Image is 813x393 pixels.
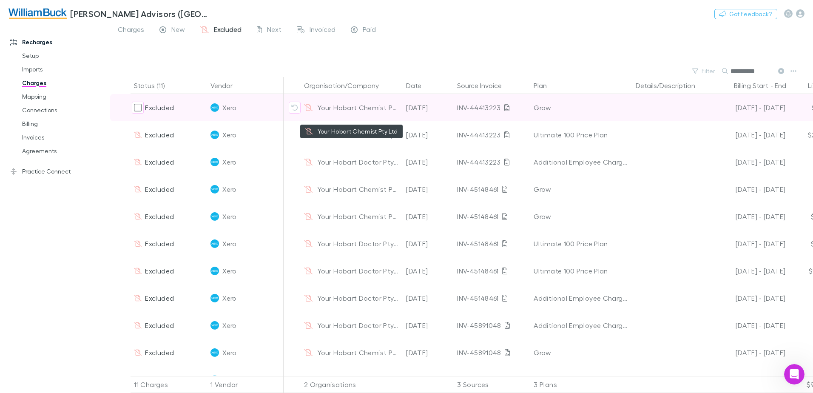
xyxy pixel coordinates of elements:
div: Rechargly says… [7,221,163,300]
div: INV-44413223 [457,121,527,148]
div: INV-44413223 [457,94,527,121]
div: Close [149,3,165,19]
div: [DATE] - [DATE] [712,121,785,148]
span: Excluded [145,185,174,193]
div: Your Hobart Doctor Pty Ltd [304,230,399,257]
button: Got Feedback? [714,9,777,19]
span: Xero [222,257,236,285]
div: [DATE] - [DATE] [712,230,785,257]
div: You're correct - scheduled invoices don't have the three dots menu available. For scheduled invoi... [7,20,163,200]
b: "Exclude" [111,113,143,120]
a: Invoices [14,131,115,144]
div: Grow [534,94,629,121]
img: Xero's Logo [210,131,219,139]
span: Excluded [145,212,174,220]
div: INV-45891048 [457,339,527,366]
li: Select those charges and click [20,112,156,120]
button: Details/Description [636,77,705,94]
button: Upload attachment [40,272,47,279]
div: [DATE] [403,285,454,312]
button: Revert exclusion [289,102,301,114]
div: INV-44413223 [457,148,527,176]
div: Additional Employee Charges over 100 [534,148,629,176]
iframe: Intercom live chat [784,364,804,384]
span: Paid [363,25,376,36]
div: [DATE] [403,121,454,148]
div: Additional Employee Charges over 100 [534,285,629,312]
div: If you need any further assistance with managing your scheduled invoice or excluding charges, ple... [7,221,139,281]
button: Plan [534,77,557,94]
div: [DATE] - [DATE] [712,257,785,285]
a: Setup [14,49,115,63]
span: Xero [222,339,236,366]
div: Was that helpful? [14,206,65,215]
div: Ultimate 100 Price Plan [534,230,629,257]
img: Xero's Logo [210,321,219,330]
button: Date [406,77,432,94]
div: [DATE] [403,94,454,121]
h1: Rechargly [41,4,75,11]
div: Your Hobart Doctor Pty Ltd [304,257,399,285]
div: [DATE] [403,230,454,257]
span: Excluded [145,239,174,248]
span: Xero [222,148,236,176]
div: Rechargly says… [7,201,163,221]
button: Gif picker [27,272,34,279]
div: [DATE] [403,339,454,366]
span: Xero [222,94,236,121]
span: Excluded [145,294,174,302]
div: [DATE] - [DATE] [712,285,785,312]
a: Charges [14,76,115,90]
div: [DATE] - [DATE] [712,203,785,230]
div: After excluding the charges, you can then create a manual invoice for the amount already paid by ... [14,170,156,195]
b: Charges [48,85,75,91]
div: [DATE] - [DATE] [712,312,785,339]
img: Xero's Logo [210,348,219,357]
div: - [712,77,795,94]
li: Find the charges associated with that customer's scheduled invoice [20,94,156,110]
div: [DATE] - [DATE] [712,94,785,121]
button: Filter [688,66,720,76]
div: To prevent the automatic payment processing for your client's 31/8 invoice: [14,63,156,80]
div: [DATE] - [DATE] [712,339,785,366]
img: Xero's Logo [210,212,219,221]
div: Was that helpful? [7,201,72,220]
img: Xero's Logo [210,185,219,194]
div: [DATE] - [DATE] [712,148,785,176]
div: Your Hobart Doctor Pty Ltd [304,285,399,312]
span: Excluded [145,321,174,329]
span: Xero [222,203,236,230]
p: The team can also help [41,11,106,19]
a: Imports [14,63,115,76]
span: Excluded [145,158,174,166]
a: Billing [14,117,115,131]
span: Next [267,25,281,36]
a: Connections [14,103,115,117]
div: Your Hobart Doctor Pty Ltd [304,148,399,176]
div: 11 Charges [131,376,207,393]
button: go back [6,3,22,20]
div: You're correct - scheduled invoices don't have the three dots menu available. For scheduled invoi... [14,26,156,59]
img: William Buck Advisors (WA) Pty Ltd's Logo [9,9,67,19]
div: Your Hobart Chemist Pty Ltd [304,203,399,230]
div: This will remove the charges from the scheduled invoice, preventing it from being processed on 31... [14,124,156,166]
span: Excluded [145,267,174,275]
div: 2 Organisations [301,376,403,393]
img: Xero's Logo [210,103,219,112]
button: Billing Start [734,77,768,94]
span: Excluded [145,103,174,111]
div: Grow [534,176,629,203]
button: Start recording [54,272,61,279]
div: INV-45891048 [457,312,527,339]
button: Emoji picker [13,272,20,279]
li: Go to the page [20,84,156,92]
div: Ultimate 100 Price Plan [534,121,629,148]
div: Ultimate 100 Price Plan [534,257,629,285]
button: Vendor [210,77,243,94]
span: Xero [222,121,236,148]
button: Send a message… [146,268,159,282]
span: Excluded [214,25,242,36]
img: Xero's Logo [210,239,219,248]
img: Xero's Logo [210,294,219,302]
div: 3 Sources [454,376,530,393]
